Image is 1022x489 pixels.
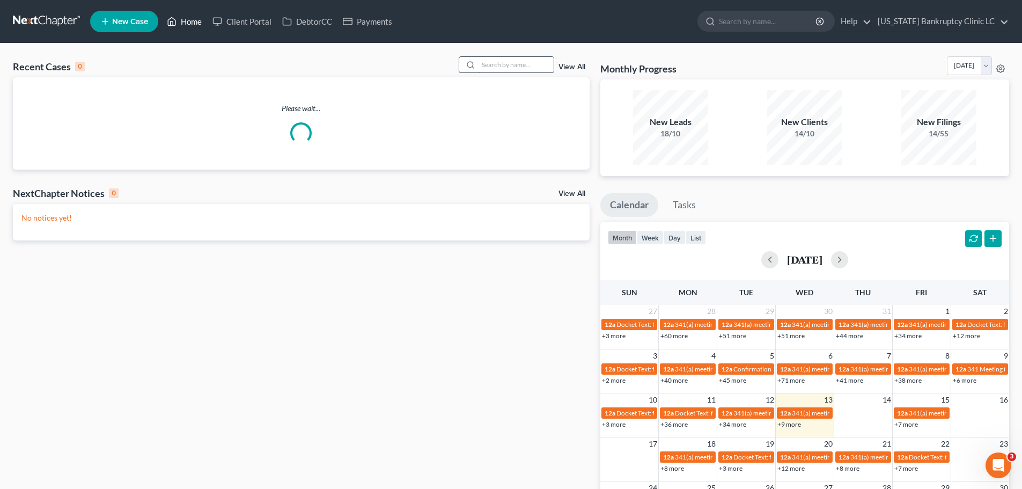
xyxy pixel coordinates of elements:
[940,393,951,406] span: 15
[767,116,842,128] div: New Clients
[663,320,674,329] span: 12a
[633,128,708,139] div: 18/10
[648,437,658,450] span: 17
[633,116,708,128] div: New Leads
[616,365,769,373] span: Docket Text: for [PERSON_NAME] & [PERSON_NAME]
[733,453,850,461] span: Docket Text: for Crystal [PERSON_NAME]
[827,349,834,362] span: 6
[600,62,677,75] h3: Monthly Progress
[605,365,615,373] span: 12a
[881,437,892,450] span: 21
[839,320,849,329] span: 12a
[277,12,337,31] a: DebtorCC
[780,320,791,329] span: 12a
[764,437,775,450] span: 19
[796,288,813,297] span: Wed
[479,57,554,72] input: Search by name...
[850,320,1011,329] span: 341(a) meeting for [PERSON_NAME] & [PERSON_NAME]
[706,437,717,450] span: 18
[675,365,778,373] span: 341(a) meeting for [PERSON_NAME]
[663,409,674,417] span: 12a
[953,376,976,384] a: +6 more
[894,420,918,428] a: +7 more
[719,376,746,384] a: +45 more
[660,464,684,472] a: +8 more
[664,230,686,245] button: day
[787,254,822,265] h2: [DATE]
[881,305,892,318] span: 31
[894,376,922,384] a: +38 more
[1003,349,1009,362] span: 9
[792,453,952,461] span: 341(a) meeting for [PERSON_NAME] & [PERSON_NAME]
[944,349,951,362] span: 8
[337,12,398,31] a: Payments
[602,332,626,340] a: +3 more
[686,230,706,245] button: list
[767,128,842,139] div: 14/10
[161,12,207,31] a: Home
[836,332,863,340] a: +44 more
[897,320,908,329] span: 12a
[1008,452,1016,461] span: 3
[886,349,892,362] span: 7
[733,320,837,329] span: 341(a) meeting for [PERSON_NAME]
[75,62,85,71] div: 0
[706,393,717,406] span: 11
[722,409,732,417] span: 12a
[616,409,769,417] span: Docket Text: for [PERSON_NAME] & [PERSON_NAME]
[901,128,976,139] div: 14/55
[733,409,908,417] span: 341(a) meeting for [DEMOGRAPHIC_DATA][PERSON_NAME]
[710,349,717,362] span: 4
[764,393,775,406] span: 12
[663,365,674,373] span: 12a
[998,437,1009,450] span: 23
[780,365,791,373] span: 12a
[722,320,732,329] span: 12a
[901,116,976,128] div: New Filings
[792,409,895,417] span: 341(a) meeting for [PERSON_NAME]
[719,332,746,340] a: +51 more
[872,12,1009,31] a: [US_STATE] Bankruptcy Clinic LC
[652,349,658,362] span: 3
[1003,305,1009,318] span: 2
[909,320,1012,329] span: 341(a) meeting for [PERSON_NAME]
[839,365,849,373] span: 12a
[602,376,626,384] a: +2 more
[719,464,742,472] a: +3 more
[777,376,805,384] a: +71 more
[675,409,771,417] span: Docket Text: for [PERSON_NAME]
[608,230,637,245] button: month
[835,12,871,31] a: Help
[675,320,778,329] span: 341(a) meeting for [PERSON_NAME]
[850,365,954,373] span: 341(a) meeting for [PERSON_NAME]
[13,103,590,114] p: Please wait...
[660,420,688,428] a: +36 more
[839,453,849,461] span: 12a
[897,365,908,373] span: 12a
[679,288,697,297] span: Mon
[719,420,746,428] a: +34 more
[660,332,688,340] a: +60 more
[660,376,688,384] a: +40 more
[13,187,119,200] div: NextChapter Notices
[916,288,927,297] span: Fri
[973,288,987,297] span: Sat
[602,420,626,428] a: +3 more
[719,11,817,31] input: Search by name...
[663,453,674,461] span: 12a
[733,365,856,373] span: Confirmation Hearing for [PERSON_NAME]
[909,409,1012,417] span: 341(a) meeting for [PERSON_NAME]
[792,320,895,329] span: 341(a) meeting for [PERSON_NAME]
[558,63,585,71] a: View All
[648,305,658,318] span: 27
[616,320,712,329] span: Docket Text: for [PERSON_NAME]
[894,464,918,472] a: +7 more
[777,332,805,340] a: +51 more
[855,288,871,297] span: Thu
[706,305,717,318] span: 28
[21,213,581,223] p: No notices yet!
[881,393,892,406] span: 14
[836,464,859,472] a: +8 more
[722,365,732,373] span: 12a
[739,288,753,297] span: Tue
